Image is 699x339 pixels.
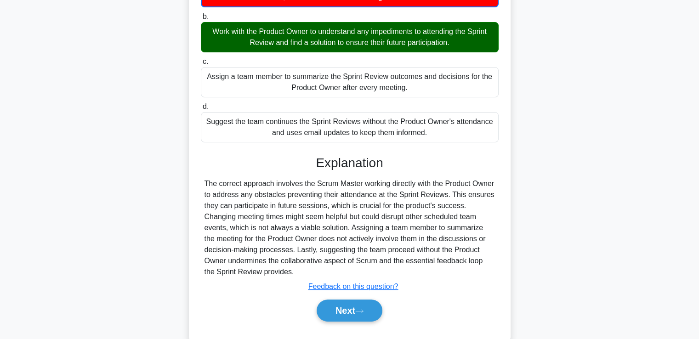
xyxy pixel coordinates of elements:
[201,112,499,142] div: Suggest the team continues the Sprint Reviews without the Product Owner's attendance and uses ema...
[201,67,499,97] div: Assign a team member to summarize the Sprint Review outcomes and decisions for the Product Owner ...
[201,22,499,52] div: Work with the Product Owner to understand any impediments to attending the Sprint Review and find...
[206,155,493,171] h3: Explanation
[203,57,208,65] span: c.
[205,178,495,277] div: The correct approach involves the Scrum Master working directly with the Product Owner to address...
[203,102,209,110] span: d.
[308,282,398,290] a: Feedback on this question?
[317,299,382,322] button: Next
[203,12,209,20] span: b.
